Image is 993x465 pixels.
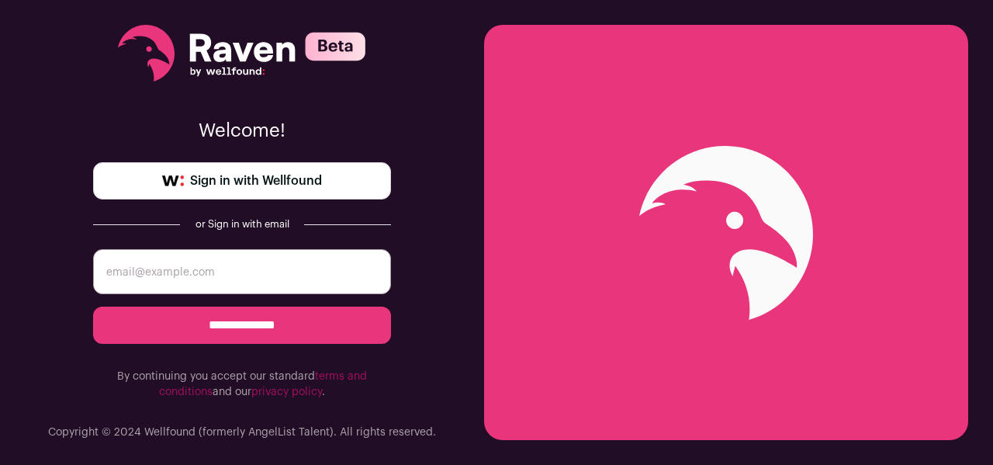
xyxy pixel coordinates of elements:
[93,119,391,144] p: Welcome!
[192,218,292,231] div: or Sign in with email
[93,369,391,400] p: By continuing you accept our standard and our .
[93,162,391,200] a: Sign in with Wellfound
[251,387,322,397] a: privacy policy
[48,425,436,440] p: Copyright © 2024 Wellfound (formerly AngelList Talent). All rights reserved.
[190,172,322,190] span: Sign in with Wellfound
[93,249,391,294] input: email@example.com
[162,175,184,186] img: wellfound-symbol-flush-black-fb3c872781a75f747ccb3a119075da62bfe97bd399995f84a933054e44a575c4.png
